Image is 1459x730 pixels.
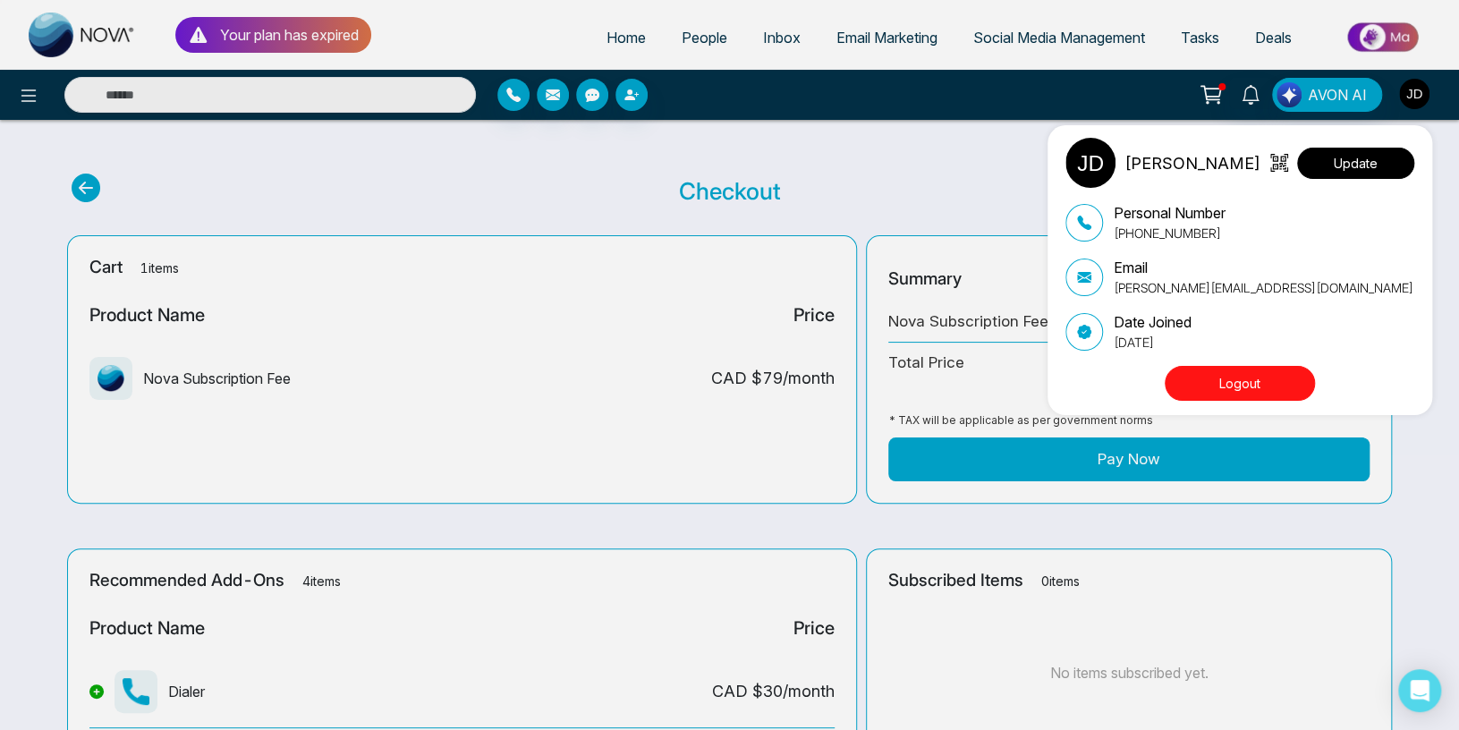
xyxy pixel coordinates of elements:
p: Date Joined [1114,311,1192,333]
p: [PHONE_NUMBER] [1114,224,1226,242]
button: Logout [1165,366,1315,401]
p: [PERSON_NAME][EMAIL_ADDRESS][DOMAIN_NAME] [1114,278,1413,297]
div: Open Intercom Messenger [1398,669,1441,712]
p: [DATE] [1114,333,1192,352]
p: Personal Number [1114,202,1226,224]
p: Email [1114,257,1413,278]
p: [PERSON_NAME] [1124,151,1260,175]
button: Update [1297,148,1414,179]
